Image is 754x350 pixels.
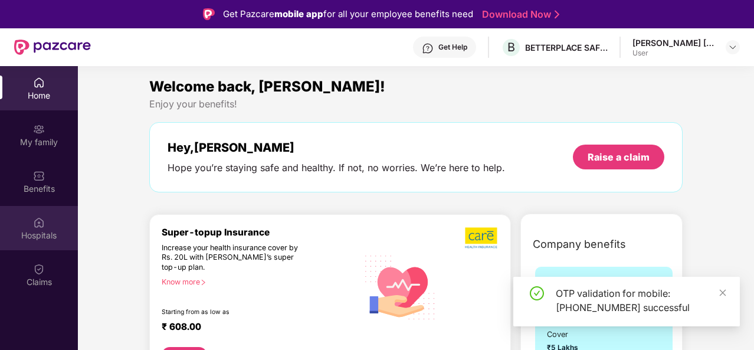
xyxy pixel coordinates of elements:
img: svg+xml;base64,PHN2ZyBpZD0iRHJvcGRvd24tMzJ4MzIiIHhtbG5zPSJodHRwOi8vd3d3LnczLm9yZy8yMDAwL3N2ZyIgd2... [728,42,737,52]
div: ₹ 608.00 [162,321,346,335]
div: BETTERPLACE SAFETY SOLUTIONS PRIVATE LIMITED [525,42,608,53]
img: svg+xml;base64,PHN2ZyBpZD0iQ2xhaW0iIHhtbG5zPSJodHRwOi8vd3d3LnczLm9yZy8yMDAwL3N2ZyIgd2lkdGg9IjIwIi... [33,263,45,275]
img: New Pazcare Logo [14,40,91,55]
strong: mobile app [274,8,323,19]
img: svg+xml;base64,PHN2ZyBpZD0iSG9tZSIgeG1sbnM9Imh0dHA6Ly93d3cudzMub3JnLzIwMDAvc3ZnIiB3aWR0aD0iMjAiIG... [33,77,45,89]
div: Hey, [PERSON_NAME] [168,140,505,155]
div: Get Pazcare for all your employee benefits need [223,7,473,21]
img: svg+xml;base64,PHN2ZyBpZD0iQmVuZWZpdHMiIHhtbG5zPSJodHRwOi8vd3d3LnczLm9yZy8yMDAwL3N2ZyIgd2lkdGg9Ij... [33,170,45,182]
img: Stroke [555,8,559,21]
div: Increase your health insurance cover by Rs. 20L with [PERSON_NAME]’s super top-up plan. [162,243,307,273]
div: Know more [162,277,351,286]
div: OTP validation for mobile: [PHONE_NUMBER] successful [556,286,726,315]
div: Starting from as low as [162,308,308,316]
span: Company benefits [533,236,626,253]
img: svg+xml;base64,PHN2ZyB3aWR0aD0iMjAiIGhlaWdodD0iMjAiIHZpZXdCb3g9IjAgMCAyMCAyMCIgZmlsbD0ibm9uZSIgeG... [33,123,45,135]
div: Hope you’re staying safe and healthy. If not, no worries. We’re here to help. [168,162,505,174]
img: svg+xml;base64,PHN2ZyBpZD0iSG9zcGl0YWxzIiB4bWxucz0iaHR0cDovL3d3dy53My5vcmcvMjAwMC9zdmciIHdpZHRoPS... [33,217,45,228]
div: Super-topup Insurance [162,227,358,238]
span: B [507,40,515,54]
div: Get Help [438,42,467,52]
span: right [200,279,206,286]
img: b5dec4f62d2307b9de63beb79f102df3.png [465,227,499,249]
div: Enjoy your benefits! [149,98,683,110]
a: Download Now [482,8,556,21]
span: Welcome back, [PERSON_NAME]! [149,78,385,95]
div: User [632,48,715,58]
div: Raise a claim [588,151,650,163]
img: svg+xml;base64,PHN2ZyB4bWxucz0iaHR0cDovL3d3dy53My5vcmcvMjAwMC9zdmciIHhtbG5zOnhsaW5rPSJodHRwOi8vd3... [358,244,442,329]
span: close [719,289,727,297]
img: svg+xml;base64,PHN2ZyBpZD0iSGVscC0zMngzMiIgeG1sbnM9Imh0dHA6Ly93d3cudzMub3JnLzIwMDAvc3ZnIiB3aWR0aD... [422,42,434,54]
div: [PERSON_NAME] [PERSON_NAME] [632,37,715,48]
span: check-circle [530,286,544,300]
img: Logo [203,8,215,20]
